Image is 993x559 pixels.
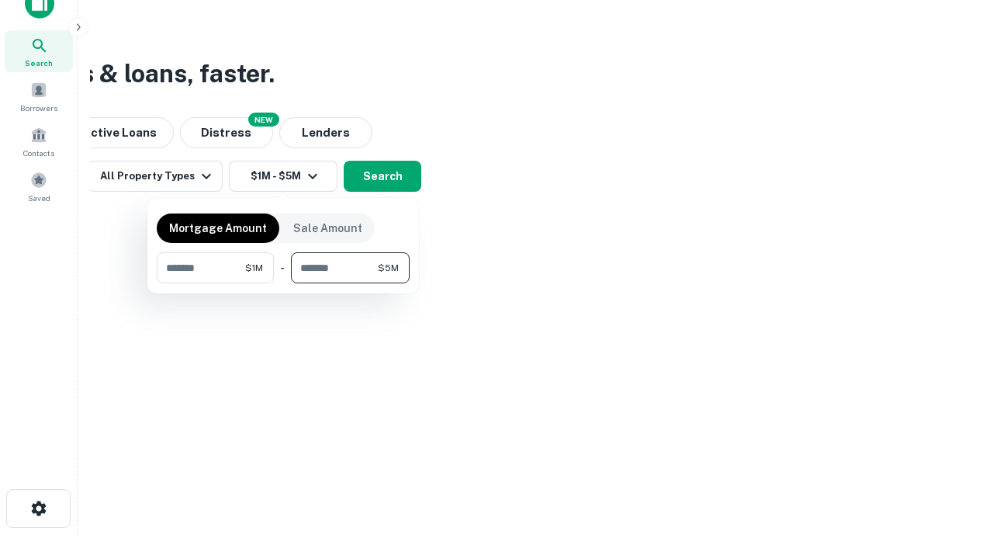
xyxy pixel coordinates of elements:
[378,261,399,275] span: $5M
[280,252,285,283] div: -
[169,220,267,237] p: Mortgage Amount
[245,261,263,275] span: $1M
[915,435,993,509] iframe: Chat Widget
[293,220,362,237] p: Sale Amount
